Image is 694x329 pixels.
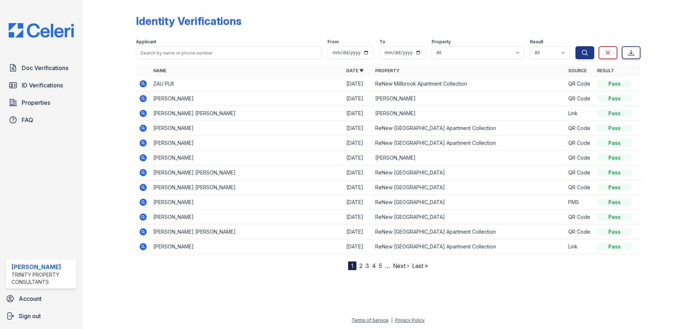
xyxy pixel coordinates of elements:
a: 4 [372,262,376,269]
a: ID Verifications [6,78,77,92]
td: ReNew [GEOGRAPHIC_DATA] [372,165,565,180]
td: [PERSON_NAME] [150,195,343,210]
div: Pass [597,139,632,147]
td: [DATE] [343,121,372,136]
label: To [380,39,385,45]
a: Name [153,68,166,73]
span: ID Verifications [22,81,63,90]
td: QR Code [565,91,594,106]
td: [DATE] [343,239,372,254]
a: Next › [393,262,409,269]
td: [PERSON_NAME] [PERSON_NAME] [150,106,343,121]
td: [PERSON_NAME] [PERSON_NAME] [150,225,343,239]
td: ReNew Millbrook Apartment Collection [372,77,565,91]
a: Privacy Policy [395,317,425,323]
td: [DATE] [343,91,372,106]
div: Pass [597,243,632,250]
a: 3 [365,262,369,269]
div: Pass [597,110,632,117]
a: Properties [6,95,77,110]
div: 1 [348,261,356,270]
td: [DATE] [343,106,372,121]
td: QR Code [565,151,594,165]
div: Pass [597,169,632,176]
td: ReNew [GEOGRAPHIC_DATA] [372,195,565,210]
td: [DATE] [343,210,372,225]
td: Link [565,239,594,254]
td: ReNew [GEOGRAPHIC_DATA] Apartment Collection [372,121,565,136]
div: | [391,317,393,323]
a: Source [568,68,587,73]
span: … [385,261,390,270]
td: ZAU PUII [150,77,343,91]
a: Result [597,68,614,73]
td: ReNew [GEOGRAPHIC_DATA] [372,180,565,195]
div: Pass [597,228,632,235]
td: [DATE] [343,151,372,165]
td: [DATE] [343,136,372,151]
label: Result [530,39,543,45]
td: PMS [565,195,594,210]
td: QR Code [565,225,594,239]
td: [PERSON_NAME] [372,106,565,121]
td: [DATE] [343,77,372,91]
a: 2 [359,262,363,269]
div: Pass [597,125,632,132]
td: [DATE] [343,180,372,195]
td: [DATE] [343,225,372,239]
div: Pass [597,80,632,87]
img: CE_Logo_Blue-a8612792a0a2168367f1c8372b55b34899dd931a85d93a1a3d3e32e68fde9ad4.png [3,23,80,38]
td: ReNew [GEOGRAPHIC_DATA] [372,210,565,225]
td: Link [565,106,594,121]
div: Pass [597,95,632,102]
span: Account [19,294,42,303]
a: Property [375,68,399,73]
div: Pass [597,154,632,161]
td: QR Code [565,121,594,136]
td: [PERSON_NAME] [PERSON_NAME] [150,180,343,195]
td: [PERSON_NAME] [150,91,343,106]
a: Sign out [3,309,80,323]
td: [PERSON_NAME] [150,239,343,254]
a: Doc Verifications [6,61,77,75]
a: Account [3,291,80,306]
td: QR Code [565,180,594,195]
td: [PERSON_NAME] [372,91,565,106]
span: Doc Verifications [22,64,68,72]
div: [PERSON_NAME] [12,263,74,271]
a: 5 [379,262,382,269]
div: Pass [597,184,632,191]
td: [PERSON_NAME] [PERSON_NAME] [150,165,343,180]
label: Applicant [136,39,156,45]
input: Search by name or phone number [136,46,322,59]
td: QR Code [565,165,594,180]
td: [PERSON_NAME] [150,210,343,225]
td: [PERSON_NAME] [150,151,343,165]
span: Sign out [19,312,41,320]
td: QR Code [565,77,594,91]
td: ReNew [GEOGRAPHIC_DATA] Apartment Collection [372,136,565,151]
div: Pass [597,213,632,221]
td: [DATE] [343,165,372,180]
td: QR Code [565,210,594,225]
span: Properties [22,98,50,107]
a: Terms of Service [352,317,389,323]
a: Last » [412,262,428,269]
td: QR Code [565,136,594,151]
td: ReNew [GEOGRAPHIC_DATA] Apartment Collection [372,225,565,239]
td: [PERSON_NAME] [150,136,343,151]
div: Trinity Property Consultants [12,271,74,286]
div: Pass [597,199,632,206]
td: [PERSON_NAME] [150,121,343,136]
a: Date ▼ [346,68,364,73]
td: ReNew [GEOGRAPHIC_DATA] Apartment Collection [372,239,565,254]
label: Property [432,39,451,45]
label: From [327,39,339,45]
a: FAQ [6,113,77,127]
span: FAQ [22,116,33,124]
td: [PERSON_NAME] [372,151,565,165]
td: [DATE] [343,195,372,210]
div: Identity Verifications [136,14,241,27]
